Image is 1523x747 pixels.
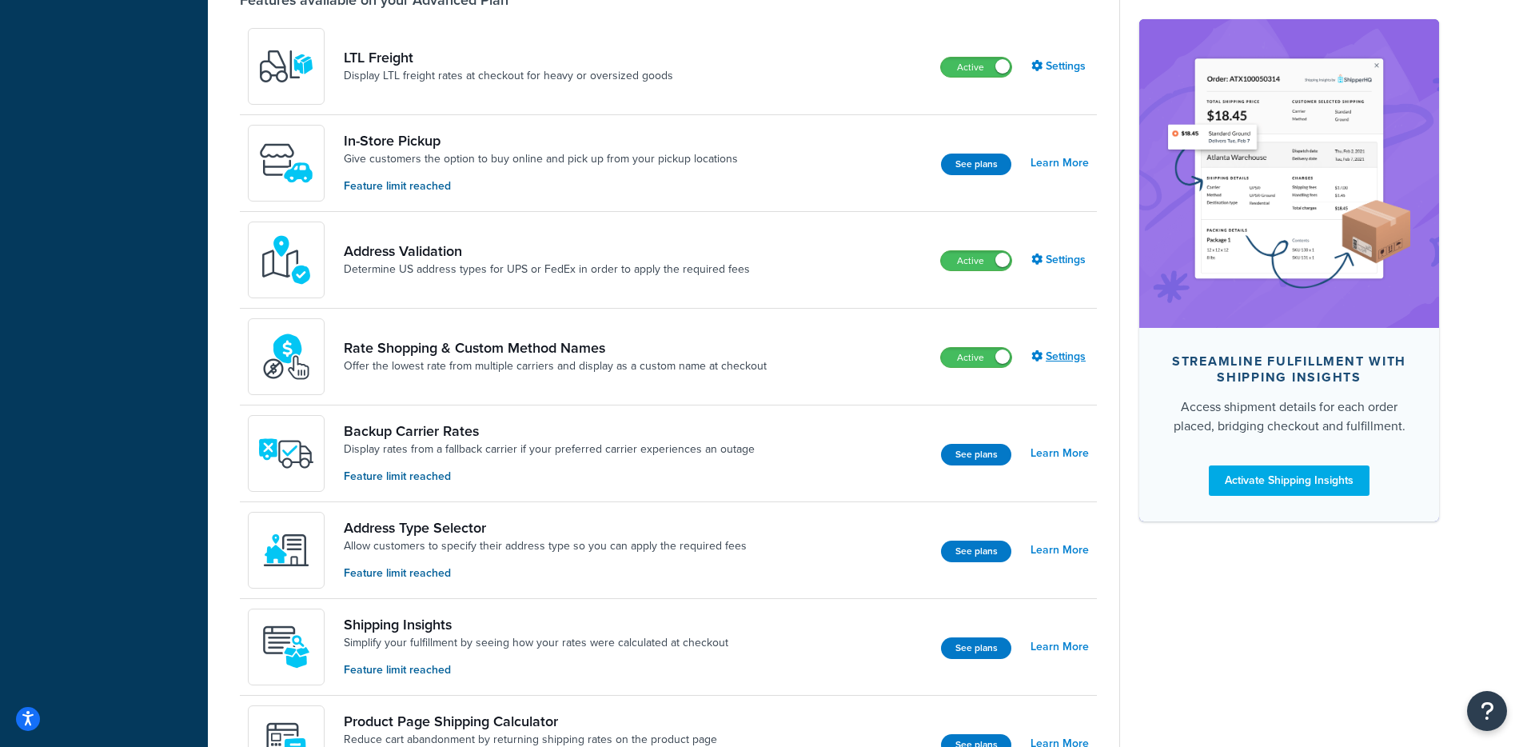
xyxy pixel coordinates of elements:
[258,425,314,481] img: icon-duo-feat-backup-carrier-4420b188.png
[258,135,314,191] img: wfgcfpwTIucLEAAAAASUVORK5CYII=
[344,151,738,167] a: Give customers the option to buy online and pick up from your pickup locations
[344,519,747,537] a: Address Type Selector
[344,422,755,440] a: Backup Carrier Rates
[1467,691,1507,731] button: Open Resource Center
[941,541,1011,562] button: See plans
[941,637,1011,659] button: See plans
[1209,465,1370,496] a: Activate Shipping Insights
[258,522,314,578] img: wNXZ4XiVfOSSwAAAABJRU5ErkJggg==
[344,616,728,633] a: Shipping Insights
[344,713,717,730] a: Product Page Shipping Calculator
[344,68,673,84] a: Display LTL freight rates at checkout for heavy or oversized goods
[258,619,314,675] img: Acw9rhKYsOEjAAAAAElFTkSuQmCC
[344,242,750,260] a: Address Validation
[344,565,747,582] p: Feature limit reached
[1031,636,1089,658] a: Learn More
[344,358,767,374] a: Offer the lowest rate from multiple carriers and display as a custom name at checkout
[1031,55,1089,78] a: Settings
[1165,397,1413,436] div: Access shipment details for each order placed, bridging checkout and fulfillment.
[344,132,738,150] a: In-Store Pickup
[941,251,1011,270] label: Active
[941,58,1011,77] label: Active
[344,635,728,651] a: Simplify your fulfillment by seeing how your rates were calculated at checkout
[1031,442,1089,465] a: Learn More
[941,348,1011,367] label: Active
[344,538,747,554] a: Allow customers to specify their address type so you can apply the required fees
[258,38,314,94] img: y79ZsPf0fXUFUhFXDzUgf+ktZg5F2+ohG75+v3d2s1D9TjoU8PiyCIluIjV41seZevKCRuEjTPPOKHJsQcmKCXGdfprl3L4q7...
[1031,346,1089,368] a: Settings
[258,329,314,385] img: icon-duo-feat-rate-shopping-ecdd8bed.png
[344,661,728,679] p: Feature limit reached
[344,441,755,457] a: Display rates from a fallback carrier if your preferred carrier experiences an outage
[344,468,755,485] p: Feature limit reached
[1165,354,1413,385] div: Streamline Fulfillment with Shipping Insights
[344,339,767,357] a: Rate Shopping & Custom Method Names
[941,154,1011,175] button: See plans
[344,262,750,278] a: Determine US address types for UPS or FedEx in order to apply the required fees
[258,232,314,288] img: kIG8fy0lQAAAABJRU5ErkJggg==
[344,49,673,66] a: LTL Freight
[1031,539,1089,561] a: Learn More
[941,444,1011,465] button: See plans
[1031,152,1089,174] a: Learn More
[344,178,738,195] p: Feature limit reached
[1163,43,1415,304] img: feature-image-si-e24932ea9b9fcd0ff835db86be1ff8d589347e8876e1638d903ea230a36726be.png
[1031,249,1089,271] a: Settings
